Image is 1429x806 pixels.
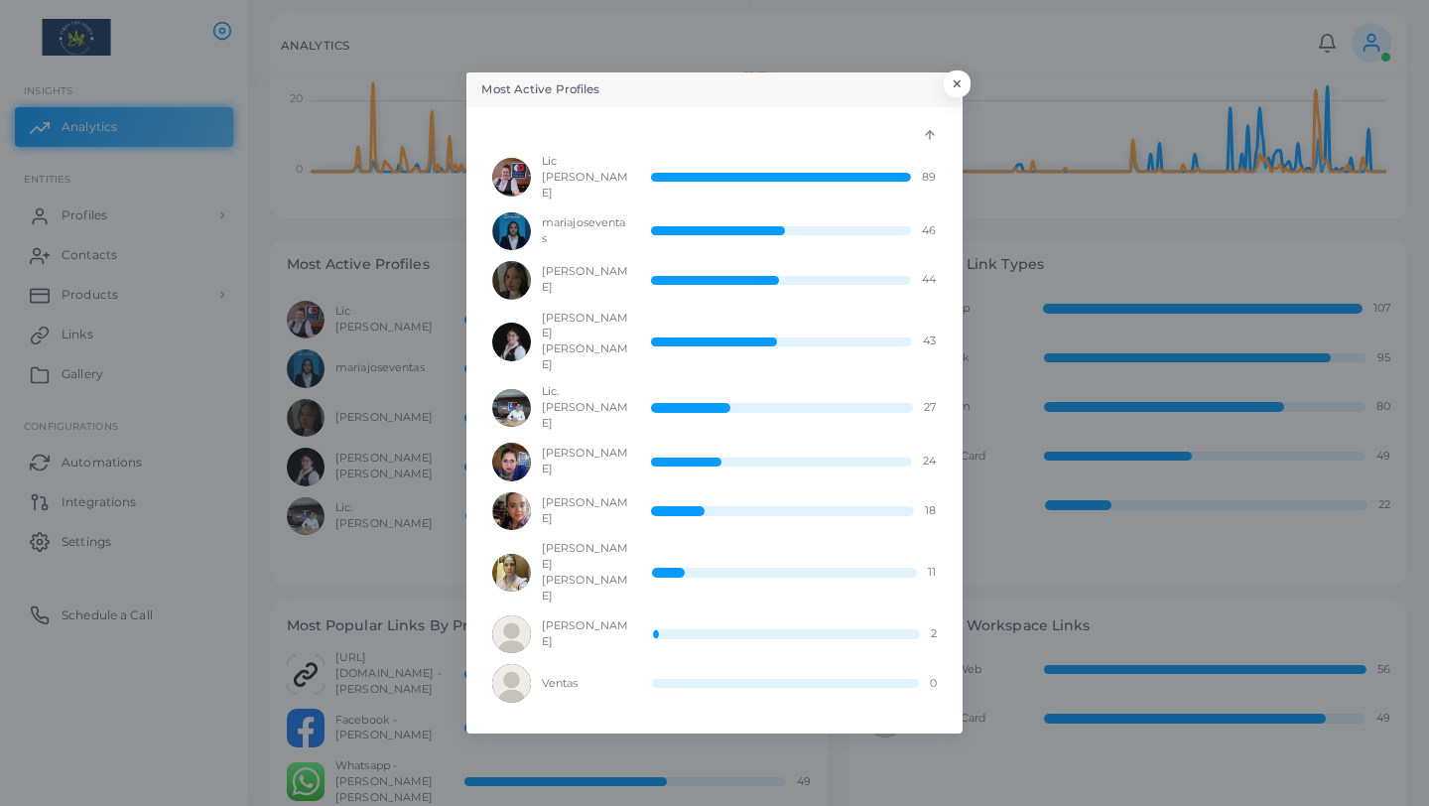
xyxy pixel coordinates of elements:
[492,443,531,481] img: avatar
[542,618,631,650] span: [PERSON_NAME]
[481,81,599,98] h5: Most Active Profiles
[542,264,629,296] span: [PERSON_NAME]
[923,334,936,349] span: 43
[542,676,630,692] span: Ventas
[924,400,936,416] span: 27
[492,389,531,428] img: avatar
[492,664,531,703] img: avatar
[492,615,531,654] img: avatar
[542,541,630,604] span: [PERSON_NAME] [PERSON_NAME]
[542,154,629,201] span: Lic [PERSON_NAME]
[931,626,937,642] span: 2
[542,215,629,247] span: mariajoseventas
[542,384,629,432] span: Lic. [PERSON_NAME]
[922,223,936,239] span: 46
[492,261,531,300] img: avatar
[923,454,936,470] span: 24
[492,212,531,251] img: avatar
[925,503,936,519] span: 18
[542,311,629,374] span: [PERSON_NAME] [PERSON_NAME]
[492,158,531,197] img: avatar
[930,676,937,692] span: 0
[492,554,531,593] img: avatar
[492,492,531,531] img: avatar
[542,446,629,477] span: [PERSON_NAME]
[542,495,629,527] span: [PERSON_NAME]
[492,323,531,361] img: avatar
[928,565,936,581] span: 11
[922,272,936,288] span: 44
[922,170,936,186] span: 89
[944,70,971,96] button: Close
